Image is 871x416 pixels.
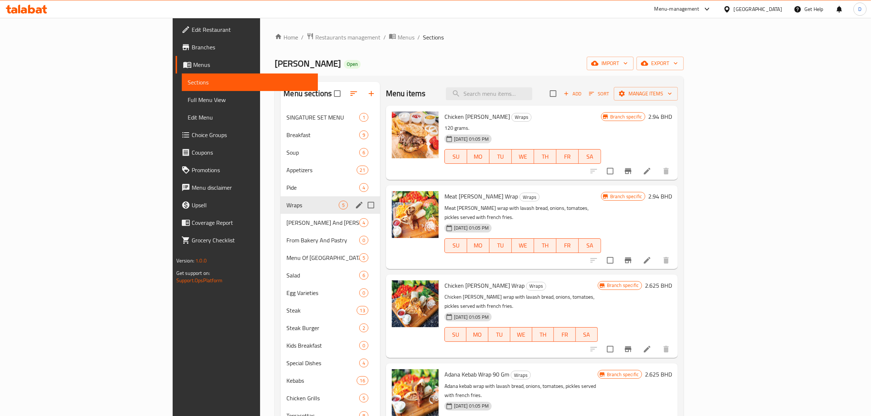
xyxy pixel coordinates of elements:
a: Full Menu View [182,91,318,109]
span: SU [448,151,464,162]
span: Select to update [602,253,618,268]
p: 120 grams. [444,124,601,133]
div: Steak13 [281,302,380,319]
div: items [357,306,368,315]
div: Pide4 [281,179,380,196]
div: items [359,394,368,402]
button: delete [657,162,675,180]
button: import [587,57,634,70]
span: Restaurants management [315,33,380,42]
span: [DATE] 01:05 PM [451,224,492,231]
span: Select all sections [330,86,345,101]
span: 21 [357,167,368,174]
p: Chicken [PERSON_NAME] wrap with lavash bread, onions, tomatoes, pickles served with french fries. [444,292,598,311]
span: Wraps [511,371,530,379]
span: Salad [286,271,359,280]
span: Get support on: [176,268,210,278]
div: items [359,324,368,332]
div: Steak [286,306,356,315]
span: WE [515,240,531,251]
span: Branches [192,43,312,52]
span: Select section [545,86,561,101]
a: Branches [176,38,318,56]
div: Breakfast9 [281,126,380,144]
span: [DATE] 01:05 PM [451,136,492,143]
img: Chicken Doner Wrap [392,280,439,327]
div: items [359,236,368,245]
li: / [383,33,386,42]
span: [DATE] 01:05 PM [451,402,492,409]
span: Meat [PERSON_NAME] Wrap [444,191,518,202]
button: SA [576,327,598,342]
div: items [359,183,368,192]
span: Open [344,61,361,67]
div: Menu-management [654,5,699,14]
div: items [359,359,368,367]
div: items [359,113,368,122]
span: Upsell [192,201,312,209]
span: 1.0.0 [195,256,207,265]
a: Support.OpsPlatform [176,276,223,285]
a: Coverage Report [176,214,318,231]
button: SA [579,238,601,253]
div: Wraps [511,113,532,122]
a: Choice Groups [176,126,318,144]
span: 13 [357,307,368,314]
div: Open [344,60,361,69]
span: Wraps [512,113,531,121]
span: Chicken [PERSON_NAME] Wrap [444,280,525,291]
span: export [642,59,678,68]
span: 5 [360,254,368,261]
span: Full Menu View [188,95,312,104]
span: Sort [589,90,609,98]
h6: 2.94 BHD [648,111,672,122]
button: TU [489,149,512,164]
span: TU [492,240,509,251]
div: SINGATURE SET MENU1 [281,109,380,126]
span: Wraps [286,201,338,209]
span: Wraps [526,282,546,290]
div: items [359,148,368,157]
span: Select to update [602,341,618,357]
div: items [359,271,368,280]
button: Branch-specific-item [619,162,637,180]
span: 5 [360,395,368,402]
div: From Bakery And Pastry [286,236,359,245]
div: Chicken Grills [286,394,359,402]
span: SA [582,240,598,251]
a: Grocery Checklist [176,231,318,249]
div: Steak Burger [286,324,359,332]
span: 5 [339,202,348,209]
span: Select to update [602,163,618,179]
div: Doner And Iskandar [286,218,359,227]
span: TU [492,151,509,162]
span: [DATE] 01:05 PM [451,314,492,321]
div: Kids Breakfast0 [281,337,380,354]
span: FR [559,151,576,162]
div: From Bakery And Pastry0 [281,231,380,249]
span: Edit Restaurant [192,25,312,34]
span: Sort items [584,88,614,99]
span: Edit Menu [188,113,312,122]
div: items [359,131,368,139]
span: Pide [286,183,359,192]
h2: Menu items [386,88,426,99]
button: WE [512,238,534,253]
span: SINGATURE SET MENU [286,113,359,122]
span: Menus [193,60,312,69]
span: Kids Breakfast [286,341,359,350]
a: Sections [182,73,318,91]
div: Wraps5edit [281,196,380,214]
span: Promotions [192,166,312,174]
span: WE [513,329,529,340]
span: Coverage Report [192,218,312,227]
span: Grocery Checklist [192,236,312,245]
span: Kebabs [286,376,356,385]
span: SA [579,329,595,340]
button: FR [554,327,576,342]
button: MO [466,327,488,342]
span: 1 [360,114,368,121]
div: items [359,288,368,297]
